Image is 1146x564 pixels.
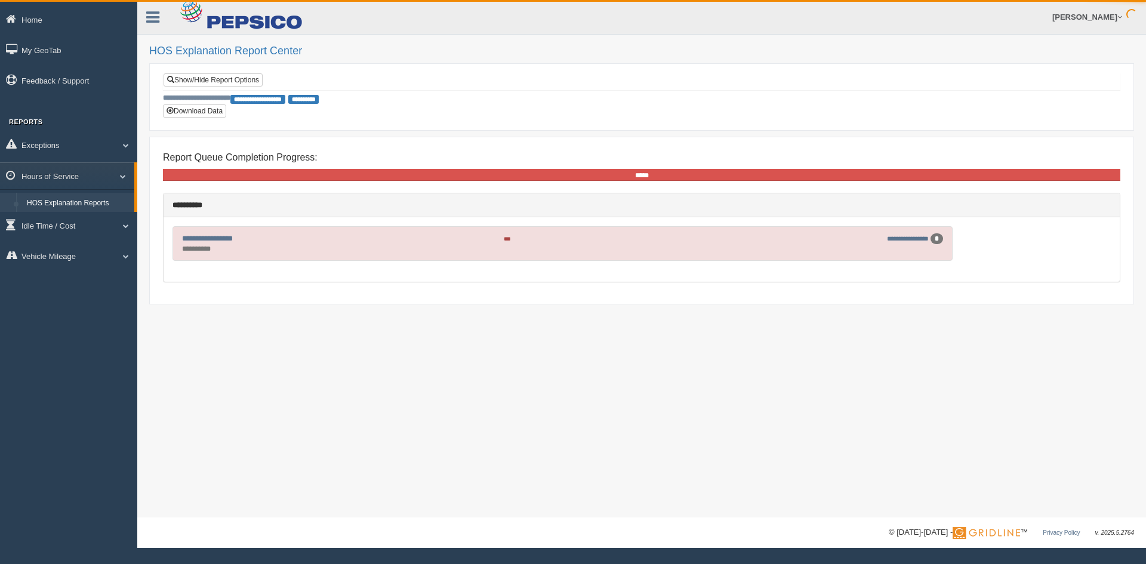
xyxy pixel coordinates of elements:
div: © [DATE]-[DATE] - ™ [889,526,1134,539]
a: Privacy Policy [1043,529,1080,536]
a: HOS Explanation Reports [21,193,134,214]
h2: HOS Explanation Report Center [149,45,1134,57]
span: v. 2025.5.2764 [1095,529,1134,536]
h4: Report Queue Completion Progress: [163,152,1120,163]
a: Show/Hide Report Options [164,73,263,87]
img: Gridline [953,527,1020,539]
button: Download Data [163,104,226,118]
